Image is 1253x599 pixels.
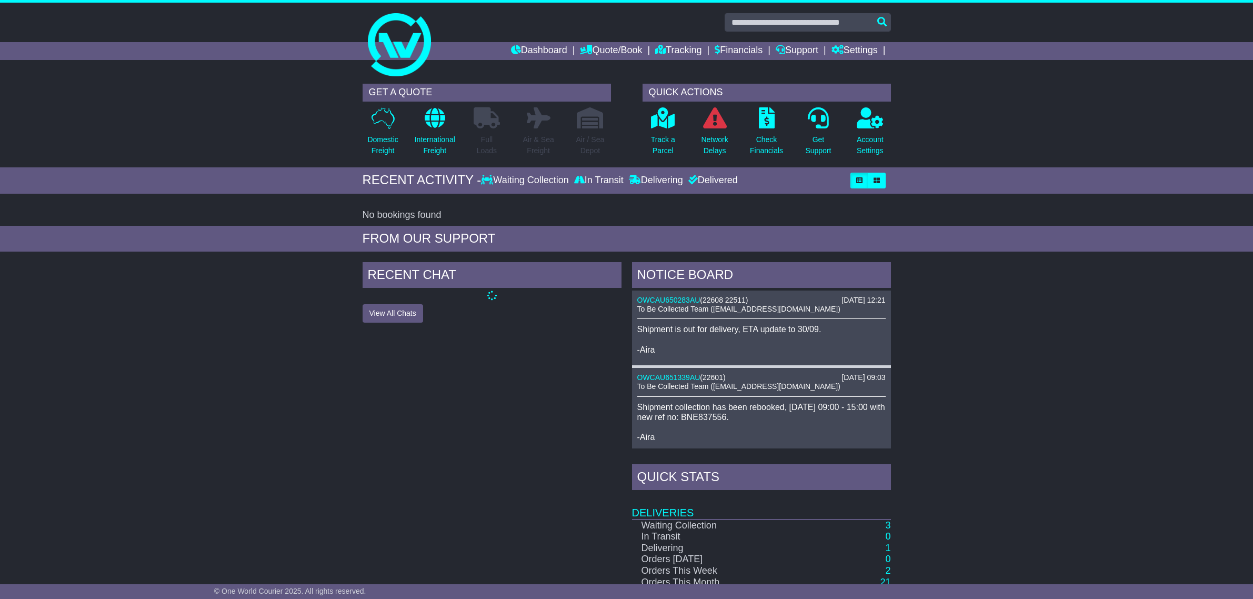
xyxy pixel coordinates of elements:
[637,373,886,382] div: ( )
[703,373,723,382] span: 22601
[637,402,886,443] p: Shipment collection has been rebooked, [DATE] 09:00 - 15:00 with new ref no: BNE837556. -Aira
[841,296,885,305] div: [DATE] 12:21
[650,107,676,162] a: Track aParcel
[632,565,789,577] td: Orders This Week
[523,134,554,156] p: Air & Sea Freight
[214,587,366,595] span: © One World Courier 2025. All rights reserved.
[632,543,789,554] td: Delivering
[363,231,891,246] div: FROM OUR SUPPORT
[474,134,500,156] p: Full Loads
[632,520,789,532] td: Waiting Collection
[805,134,831,156] p: Get Support
[632,493,891,520] td: Deliveries
[831,42,878,60] a: Settings
[885,520,890,531] a: 3
[637,296,886,305] div: ( )
[637,324,886,355] p: Shipment is out for delivery, ETA update to 30/09. -Aira
[481,175,571,186] div: Waiting Collection
[632,464,891,493] div: Quick Stats
[511,42,567,60] a: Dashboard
[643,84,891,102] div: QUICK ACTIONS
[637,305,840,313] span: To Be Collected Team ([EMAIL_ADDRESS][DOMAIN_NAME])
[637,382,840,391] span: To Be Collected Team ([EMAIL_ADDRESS][DOMAIN_NAME])
[776,42,818,60] a: Support
[367,107,398,162] a: DomesticFreight
[637,296,700,304] a: OWCAU650283AU
[885,531,890,542] a: 0
[857,134,884,156] p: Account Settings
[363,262,622,291] div: RECENT CHAT
[363,304,423,323] button: View All Chats
[363,173,482,188] div: RECENT ACTIVITY -
[632,577,789,588] td: Orders This Month
[572,175,626,186] div: In Transit
[885,554,890,564] a: 0
[715,42,763,60] a: Financials
[632,531,789,543] td: In Transit
[880,577,890,587] a: 21
[700,107,728,162] a: NetworkDelays
[805,107,831,162] a: GetSupport
[580,42,642,60] a: Quote/Book
[414,107,456,162] a: InternationalFreight
[885,543,890,553] a: 1
[363,84,611,102] div: GET A QUOTE
[626,175,686,186] div: Delivering
[655,42,701,60] a: Tracking
[701,134,728,156] p: Network Delays
[576,134,605,156] p: Air / Sea Depot
[367,134,398,156] p: Domestic Freight
[637,373,700,382] a: OWCAU651339AU
[750,134,783,156] p: Check Financials
[415,134,455,156] p: International Freight
[841,373,885,382] div: [DATE] 09:03
[632,554,789,565] td: Orders [DATE]
[885,565,890,576] a: 2
[651,134,675,156] p: Track a Parcel
[686,175,738,186] div: Delivered
[749,107,784,162] a: CheckFinancials
[703,296,746,304] span: 22608 22511
[363,209,891,221] div: No bookings found
[856,107,884,162] a: AccountSettings
[632,262,891,291] div: NOTICE BOARD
